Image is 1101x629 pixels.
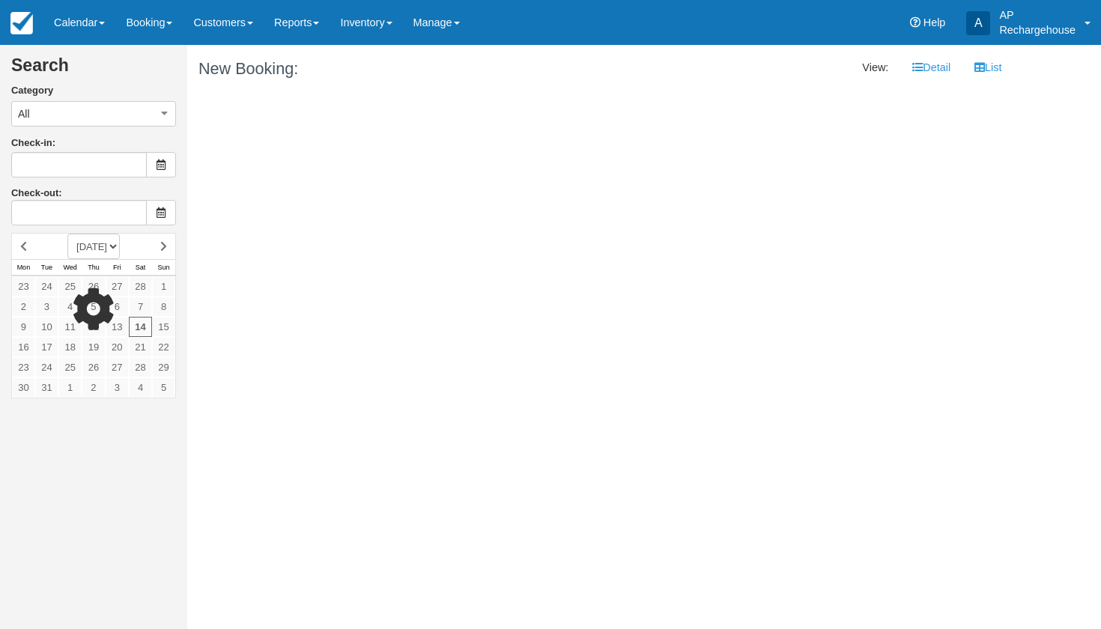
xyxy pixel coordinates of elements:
a: 14 [129,317,152,337]
i: Help [910,17,920,28]
a: Detail [901,52,962,83]
p: Rechargehouse [999,22,1076,37]
span: Help [923,16,946,28]
span: All [18,106,30,121]
button: All [11,101,176,127]
h1: New Booking: [198,60,589,78]
label: Category [11,84,176,98]
h2: Search [11,56,176,84]
label: Check-out: [11,187,62,198]
a: List [963,52,1013,83]
label: Check-in: [11,136,176,151]
p: AP [999,7,1076,22]
li: View: [851,52,900,83]
div: A [966,11,990,35]
img: checkfront-main-nav-mini-logo.png [10,12,33,34]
